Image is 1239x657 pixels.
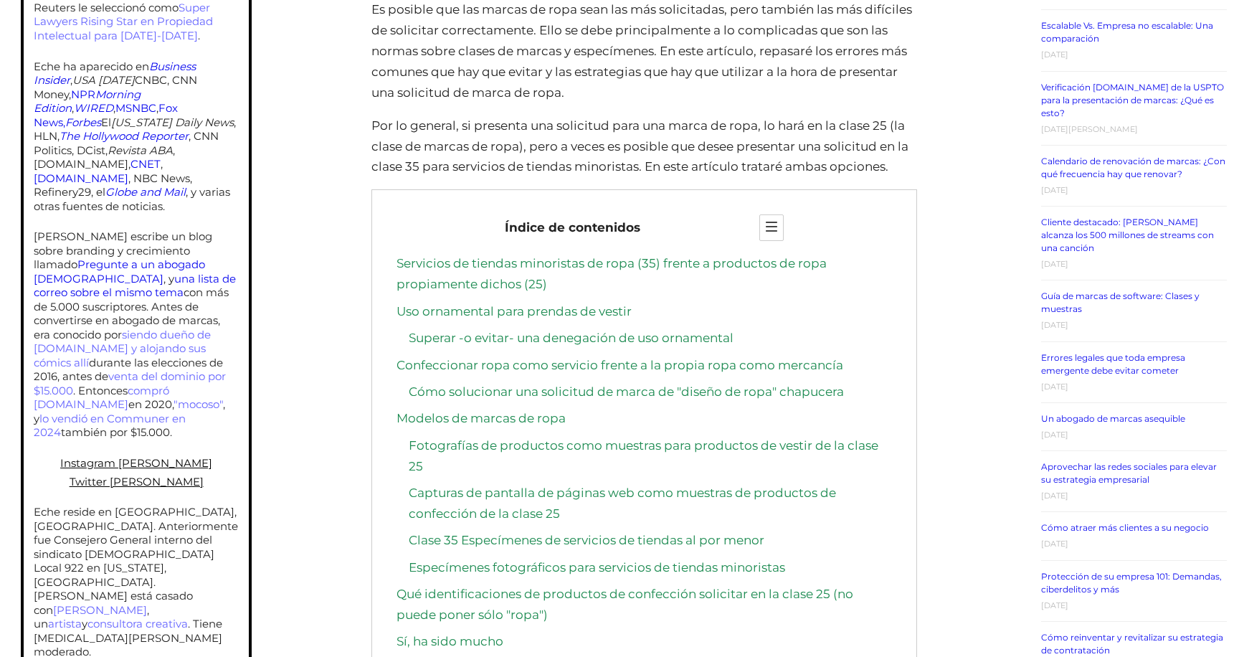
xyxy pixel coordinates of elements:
[1041,522,1209,533] a: Cómo atraer más clientes a su negocio
[409,533,764,547] a: Clase 35 Especímenes de servicios de tiendas al por menor
[397,256,827,291] a: Servicios de tiendas minoristas de ropa (35) frente a productos de ropa propiamente dichos (25)
[34,171,128,185] a: [DOMAIN_NAME]
[70,475,204,488] a: Twitter [PERSON_NAME]
[397,304,632,318] a: Uso ornamental para prendas de vestir
[72,73,135,87] em: USA [DATE]
[1041,632,1223,656] a: Cómo reinventar y revitalizar su estrategia de contratación
[34,328,211,369] a: siendo dueño de [DOMAIN_NAME] y alojando sus cómics allí
[1041,382,1068,392] time: [DATE]
[108,143,173,157] em: Revista ABA
[34,60,239,214] p: Eche ha aparecido en , CNBC, CNN Money, , , , El , HLN, , CNN Politics, DCist, , [DOMAIN_NAME], ,...
[397,634,503,648] a: Sí, ha sido mucho
[1041,217,1214,253] a: Cliente destacado: [PERSON_NAME] alcanza los 500 millones de streams con una canción
[115,101,156,115] a: MSNBC
[34,369,226,397] a: venta del dominio por $15.000
[1041,352,1185,376] a: Errores legales que toda empresa emergente debe evitar cometer
[1041,49,1068,60] time: [DATE]
[1041,539,1068,549] time: [DATE]
[1041,185,1068,195] time: [DATE]
[74,101,113,115] a: WIRED
[65,115,101,129] a: Forbes
[409,438,878,473] a: Fotografías de productos como muestras para productos de vestir de la clase 25
[1041,82,1224,118] a: Verificación [DOMAIN_NAME] de la USPTO para la presentación de marcas: ¿Qué es esto?
[1041,290,1200,314] a: Guía de marcas de software: Clases y muestras
[1041,600,1068,610] time: [DATE]
[409,560,785,575] a: Especímenes fotográficos para servicios de tiendas minoristas
[34,88,141,115] a: NPRMorning Edition
[34,60,196,88] a: Business Insider
[34,88,141,115] em: Morning Edition
[34,1,213,42] a: Super Lawyers Rising Star en Propiedad Intelectual para [DATE]-[DATE]
[87,617,188,630] a: consultora creativa
[34,384,169,412] a: compró [DOMAIN_NAME]
[130,157,161,171] a: CNET
[1041,320,1068,330] time: [DATE]
[34,257,205,285] a: Pregunte a un abogado [DEMOGRAPHIC_DATA]
[1041,20,1213,44] a: Escalable Vs. Empresa no escalable: Una comparación
[174,397,223,411] a: "mocoso"
[105,185,186,199] a: Globe and Mail
[34,230,239,440] p: [PERSON_NAME] escribe un blog sobre branding y crecimiento llamado , y con más de 5.000 suscripto...
[34,412,186,440] a: lo vendió en Communer en 2024
[1041,259,1068,269] time: [DATE]
[1041,430,1068,440] time: [DATE]
[409,331,734,345] a: Superar -o evitar- una denegación de uso ornamental
[1041,461,1217,485] a: Aprovechar las redes sociales para elevar su estrategia empresarial
[409,384,844,399] a: Cómo solucionar una solicitud de marca de "diseño de ropa" chapucera
[1041,156,1225,179] a: Calendario de renovación de marcas: ¿Con qué frecuencia hay que renovar?
[48,617,82,630] a: artista
[371,115,916,178] p: Por lo general, si presenta una solicitud para una marca de ropa, lo hará en la clase 25 (la clas...
[1041,491,1068,501] time: [DATE]
[60,129,189,143] a: The Hollywood Reporter
[409,486,836,521] a: Capturas de pantalla de páginas web como muestras de productos de confección de la clase 25
[397,358,843,372] a: Confeccionar ropa como servicio frente a la propia ropa como mercancía
[34,272,236,300] a: una lista de correo sobre el mismo tema
[34,101,178,129] a: Fox News,
[53,603,147,617] a: [PERSON_NAME]
[505,217,640,238] span: Índice de contenidos
[1041,571,1222,595] a: Protección de su empresa 101: Demandas, ciberdelitos y más
[60,456,212,470] a: Instagram [PERSON_NAME]
[1041,124,1138,134] time: [DATE][PERSON_NAME]
[111,115,234,129] em: [US_STATE] Daily News
[397,411,566,425] a: Modelos de marcas de ropa
[397,587,853,622] a: Qué identificaciones de productos de confección solicitar en la clase 25 (no puede poner sólo "ro...
[1041,413,1185,424] a: Un abogado de marcas asequible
